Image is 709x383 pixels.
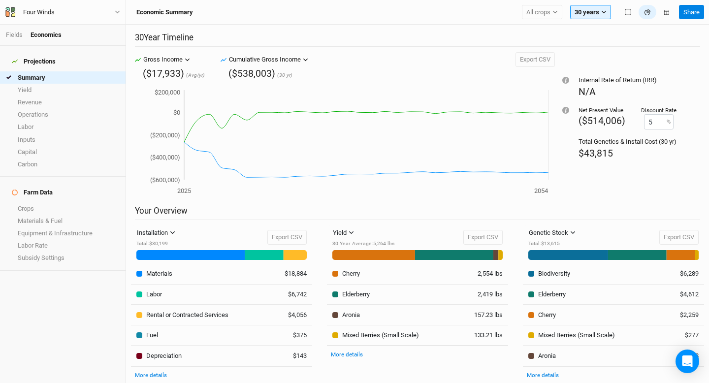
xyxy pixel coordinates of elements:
td: $6,742 [276,284,312,305]
div: Fuel [146,331,158,340]
td: 157.23 lbs [469,305,508,325]
div: Cherry [538,311,556,319]
td: $375 [276,325,312,346]
td: $4,612 [668,284,704,305]
div: Rental or Contracted Services [146,311,228,319]
div: Projections [12,58,56,65]
td: $18,884 [276,264,312,284]
td: $277 [668,325,704,346]
div: Biodiversity [538,269,570,278]
div: Aronia [342,311,360,319]
td: $6,289 [668,264,704,284]
td: 2,554 lbs [469,264,508,284]
div: Tooltip anchor [561,76,570,85]
td: 133.21 lbs [469,325,508,346]
td: $2,259 [668,305,704,325]
div: Labor [146,290,162,299]
td: $4,056 [276,305,312,325]
div: Depreciation [146,351,182,360]
div: Aronia [538,351,556,360]
div: Elderberry [538,290,566,299]
div: Mixed Berries (Small Scale) [342,331,419,340]
td: $178 [668,346,704,366]
div: Mixed Berries (Small Scale) [538,331,615,340]
td: 2,419 lbs [469,284,508,305]
div: Cherry [342,269,360,278]
div: Open Intercom Messenger [676,350,699,373]
div: Elderberry [342,290,370,299]
td: $143 [276,346,312,366]
div: Tooltip anchor [561,106,570,115]
div: Farm Data [12,189,53,196]
div: Materials [146,269,172,278]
